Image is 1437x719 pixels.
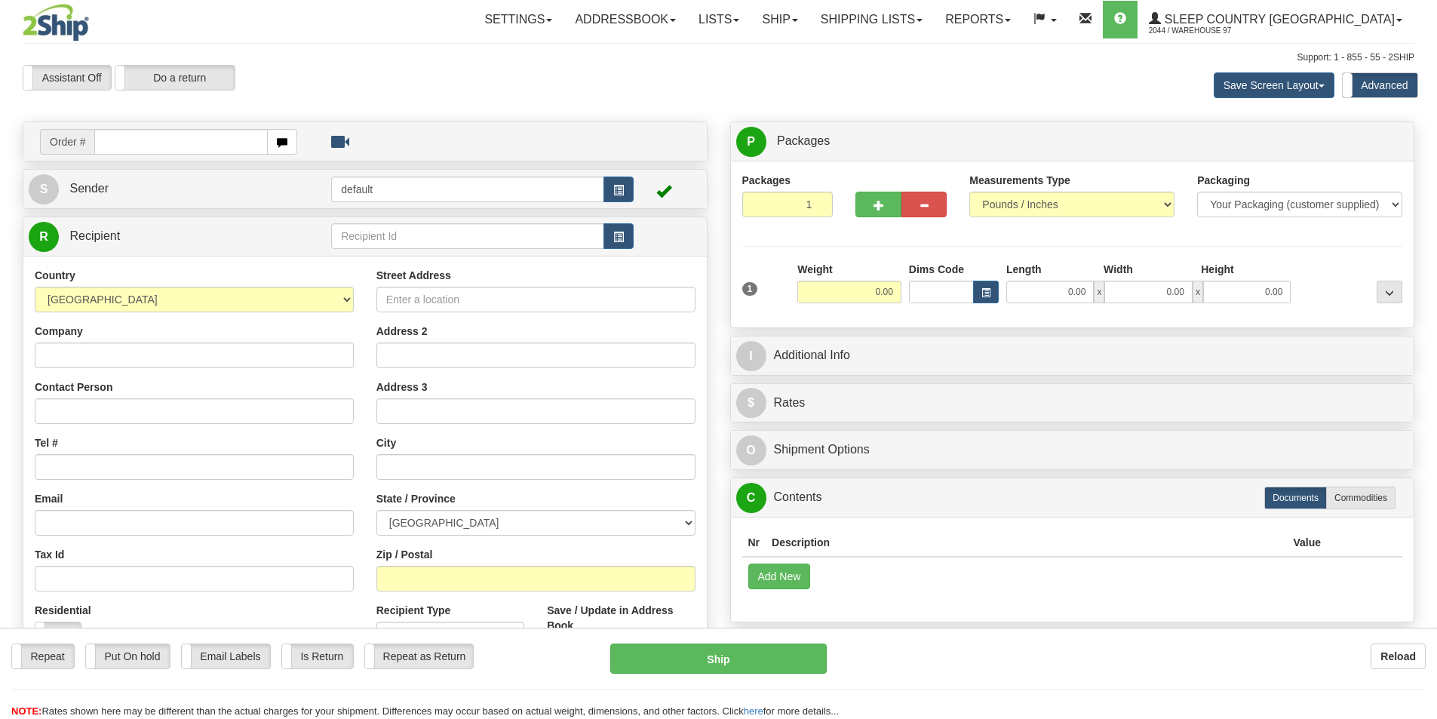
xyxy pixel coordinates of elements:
[736,341,766,371] span: I
[35,622,81,647] label: No
[797,262,832,277] label: Weight
[1377,281,1402,303] div: ...
[969,173,1070,188] label: Measurements Type
[751,1,809,38] a: Ship
[742,282,758,296] span: 1
[35,435,58,450] label: Tel #
[736,127,766,157] span: P
[35,268,75,283] label: Country
[23,4,89,41] img: logo2044.jpg
[35,324,83,339] label: Company
[1197,173,1250,188] label: Packaging
[744,705,763,717] a: here
[736,388,1409,419] a: $Rates
[1343,73,1417,97] label: Advanced
[742,173,791,188] label: Packages
[1161,13,1395,26] span: Sleep Country [GEOGRAPHIC_DATA]
[40,129,94,155] span: Order #
[35,547,64,562] label: Tax Id
[547,603,695,633] label: Save / Update in Address Book
[766,529,1287,557] th: Description
[736,483,766,513] span: C
[1094,281,1104,303] span: x
[742,529,766,557] th: Nr
[748,564,811,589] button: Add New
[376,324,428,339] label: Address 2
[687,1,751,38] a: Lists
[1138,1,1414,38] a: Sleep Country [GEOGRAPHIC_DATA] 2044 / Warehouse 97
[736,435,1409,466] a: OShipment Options
[376,603,451,618] label: Recipient Type
[182,644,270,668] label: Email Labels
[29,174,331,204] a: S Sender
[934,1,1022,38] a: Reports
[29,174,59,204] span: S
[376,287,695,312] input: Enter a location
[1201,262,1234,277] label: Height
[365,644,473,668] label: Repeat as Return
[809,1,934,38] a: Shipping lists
[11,705,41,717] span: NOTE:
[610,644,827,674] button: Ship
[1149,23,1262,38] span: 2044 / Warehouse 97
[331,177,604,202] input: Sender Id
[115,66,235,90] label: Do a return
[29,221,298,252] a: R Recipient
[1193,281,1203,303] span: x
[1104,262,1133,277] label: Width
[35,491,63,506] label: Email
[1380,650,1416,662] b: Reload
[331,223,604,249] input: Recipient Id
[736,435,766,466] span: O
[736,340,1409,371] a: IAdditional Info
[282,644,353,668] label: Is Return
[23,51,1414,64] div: Support: 1 - 855 - 55 - 2SHIP
[12,644,74,668] label: Repeat
[376,491,456,506] label: State / Province
[35,379,112,395] label: Contact Person
[1326,487,1396,509] label: Commodities
[1214,72,1334,98] button: Save Screen Layout
[23,66,111,90] label: Assistant Off
[909,262,964,277] label: Dims Code
[1371,644,1426,669] button: Reload
[563,1,687,38] a: Addressbook
[736,388,766,418] span: $
[473,1,563,38] a: Settings
[1264,487,1327,509] label: Documents
[29,222,59,252] span: R
[35,603,91,618] label: Residential
[86,644,170,668] label: Put On hold
[376,268,451,283] label: Street Address
[69,229,120,242] span: Recipient
[736,482,1409,513] a: CContents
[376,547,433,562] label: Zip / Postal
[1402,282,1435,436] iframe: chat widget
[69,182,109,195] span: Sender
[376,379,428,395] label: Address 3
[1287,529,1327,557] th: Value
[777,134,830,147] span: Packages
[376,435,396,450] label: City
[736,126,1409,157] a: P Packages
[1006,262,1042,277] label: Length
